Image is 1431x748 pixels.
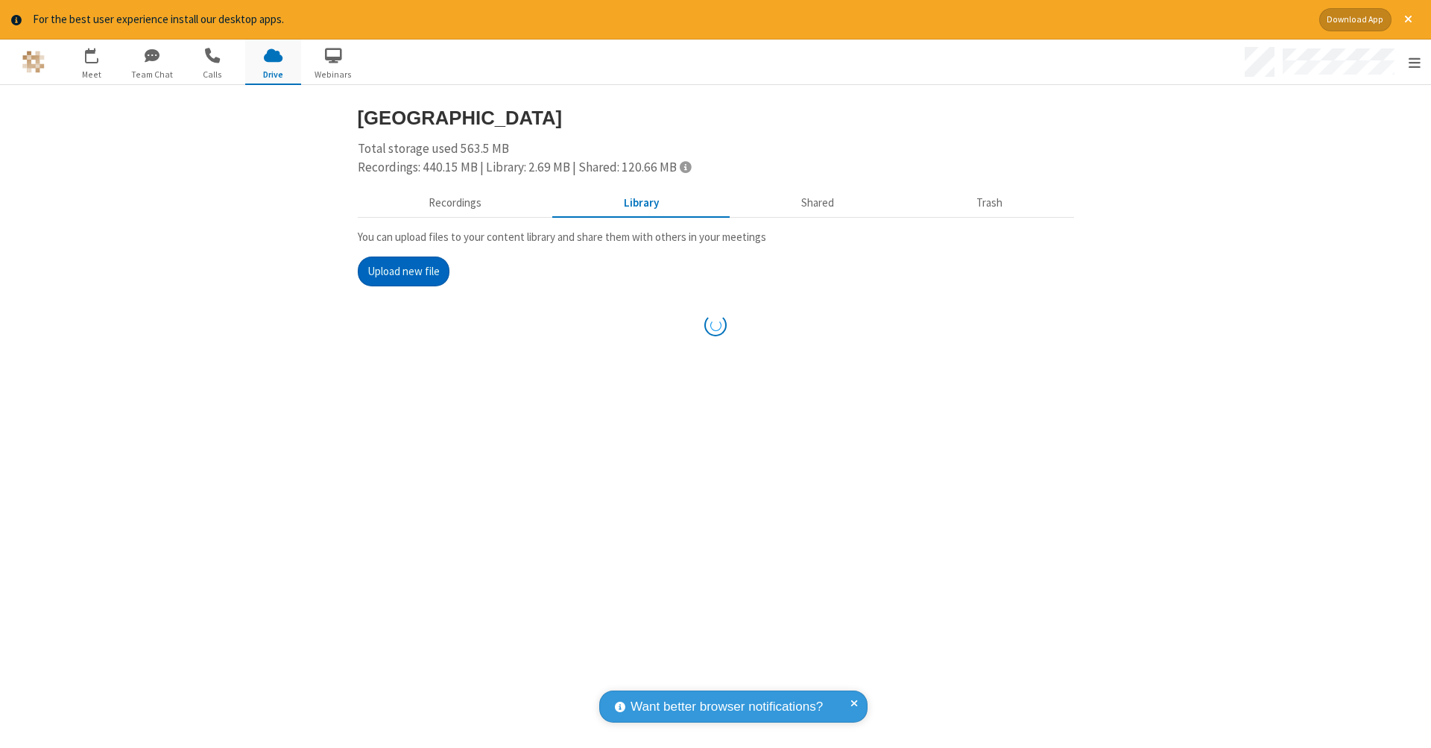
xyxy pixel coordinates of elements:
span: Want better browser notifications? [631,697,823,717]
span: Drive [245,68,301,81]
button: Content library [553,189,730,217]
span: Team Chat [124,68,180,81]
span: Totals displayed include files that have been moved to the trash. [680,160,691,173]
p: You can upload files to your content library and share them with others in your meetings [358,229,1074,246]
div: Total storage used 563.5 MB [358,139,1074,177]
span: Meet [64,68,120,81]
button: Close alert [1397,8,1420,31]
img: QA Selenium DO NOT DELETE OR CHANGE [22,51,45,73]
span: Calls [185,68,241,81]
span: Webinars [306,68,361,81]
h3: [GEOGRAPHIC_DATA] [358,107,1074,128]
div: Recordings: 440.15 MB | Library: 2.69 MB | Shared: 120.66 MB [358,158,1074,177]
div: For the best user experience install our desktop apps. [33,11,1308,28]
button: Download App [1319,8,1391,31]
div: 1 [95,48,105,59]
button: Trash [906,189,1074,217]
button: Shared during meetings [730,189,906,217]
button: Upload new file [358,257,449,286]
button: Recorded meetings [358,189,553,217]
